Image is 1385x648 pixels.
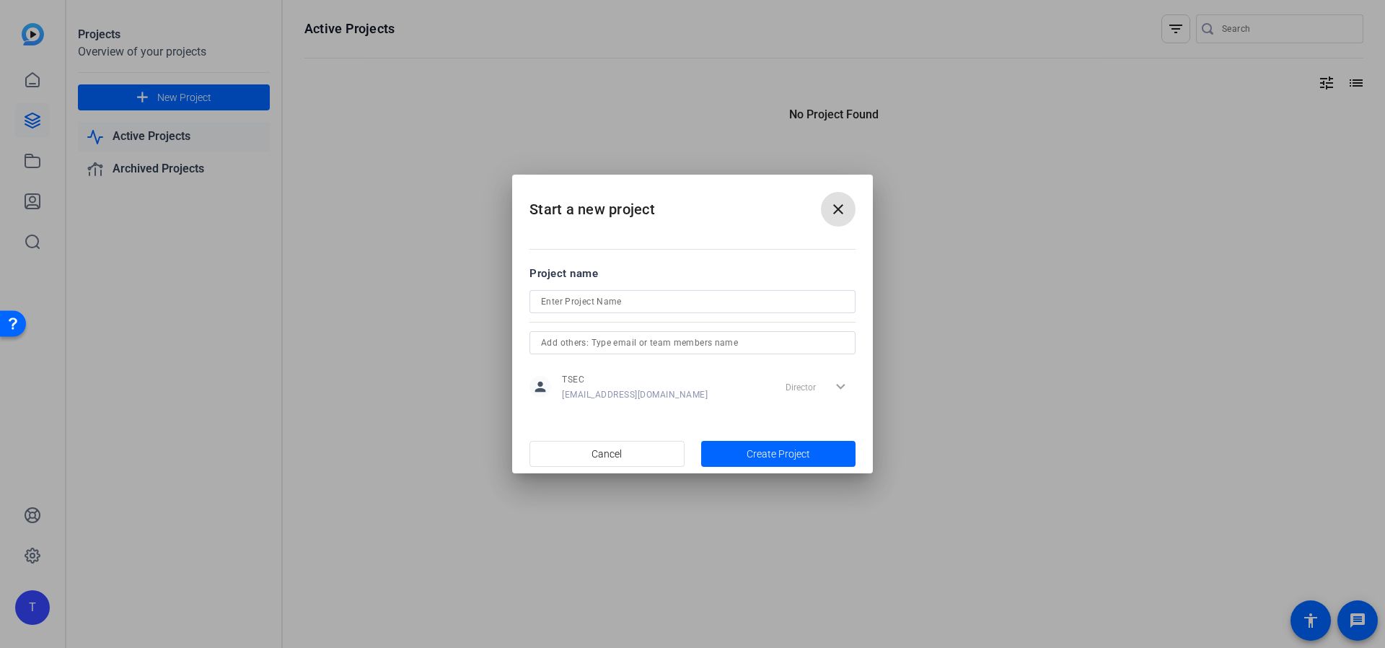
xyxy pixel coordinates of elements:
[541,334,844,351] input: Add others: Type email or team members name
[701,441,856,467] button: Create Project
[747,447,810,462] span: Create Project
[512,175,873,233] h2: Start a new project
[541,293,844,310] input: Enter Project Name
[529,441,685,467] button: Cancel
[562,374,708,385] span: TSEC
[830,201,847,218] mat-icon: close
[562,389,708,400] span: [EMAIL_ADDRESS][DOMAIN_NAME]
[529,266,856,281] div: Project name
[529,376,551,398] mat-icon: person
[592,440,622,468] span: Cancel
